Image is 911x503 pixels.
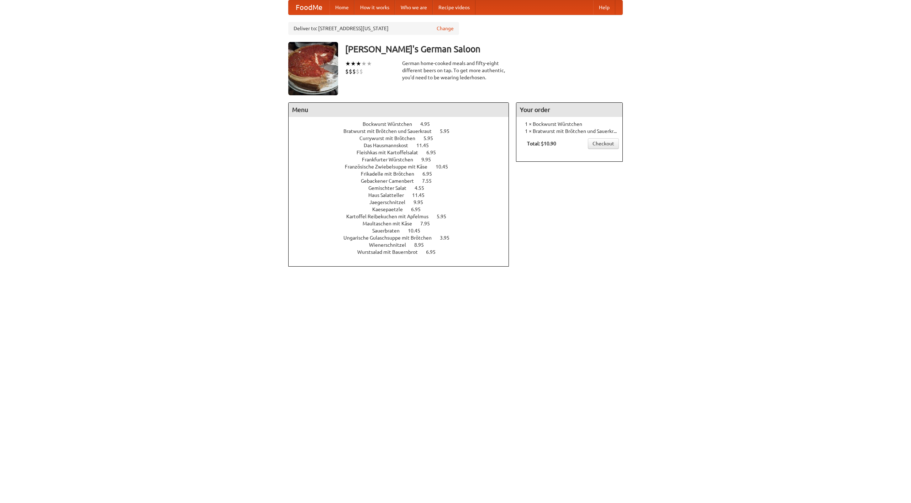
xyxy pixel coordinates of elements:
span: 4.95 [420,121,437,127]
span: Sauerbraten [372,228,407,234]
li: $ [345,68,349,75]
span: Gemischter Salat [368,185,414,191]
a: Gebackener Camenbert 7.55 [361,178,445,184]
span: 10.45 [436,164,455,170]
li: ★ [351,60,356,68]
span: 9.95 [421,157,438,162]
span: 4.55 [415,185,431,191]
a: Frankfurter Würstchen 9.95 [362,157,444,162]
span: 5.95 [423,135,440,141]
a: Gemischter Salat 4.55 [368,185,437,191]
a: How it works [354,0,395,15]
span: Gebackener Camenbert [361,178,421,184]
span: Maultaschen mit Käse [363,221,419,226]
span: 6.95 [422,171,439,177]
span: Haus Salatteller [368,192,411,198]
a: Haus Salatteller 11.45 [368,192,438,198]
span: 7.95 [420,221,437,226]
span: Bockwurst Würstchen [363,121,419,127]
h4: Menu [289,103,509,117]
a: Home [330,0,354,15]
h3: [PERSON_NAME]'s German Saloon [345,42,623,56]
a: Jaegerschnitzel 9.95 [369,199,436,205]
span: 5.95 [437,214,453,219]
a: Fleishkas mit Kartoffelsalat 6.95 [357,150,449,155]
span: Frikadelle mit Brötchen [361,171,421,177]
span: 11.45 [412,192,432,198]
span: 9.95 [414,199,430,205]
span: Jaegerschnitzel [369,199,412,205]
span: 11.45 [416,143,436,148]
span: 6.95 [411,207,428,212]
a: Französische Zwiebelsuppe mit Käse 10.45 [345,164,461,170]
span: Das Hausmannskost [364,143,415,148]
a: Maultaschen mit Käse 7.95 [363,221,443,226]
a: Sauerbraten 10.45 [372,228,433,234]
span: Fleishkas mit Kartoffelsalat [357,150,425,155]
a: Ungarische Gulaschsuppe mit Brötchen 3.95 [343,235,463,241]
a: FoodMe [289,0,330,15]
li: 1 × Bratwurst mit Brötchen und Sauerkraut [520,128,619,135]
a: Frikadelle mit Brötchen 6.95 [361,171,445,177]
span: Frankfurter Würstchen [362,157,420,162]
span: 6.95 [426,249,443,255]
div: German home-cooked meals and fifty-eight different beers on tap. To get more authentic, you'd nee... [402,60,509,81]
a: Checkout [588,138,619,149]
li: $ [349,68,352,75]
span: 10.45 [408,228,427,234]
div: Deliver to: [STREET_ADDRESS][US_STATE] [288,22,459,35]
span: Ungarische Gulaschsuppe mit Brötchen [343,235,439,241]
a: Help [593,0,615,15]
h4: Your order [516,103,622,117]
span: 5.95 [440,128,457,134]
li: $ [359,68,363,75]
a: Das Hausmannskost 11.45 [364,143,442,148]
li: 1 × Bockwurst Würstchen [520,121,619,128]
a: Kaesepaetzle 6.95 [372,207,434,212]
span: Kartoffel Reibekuchen mit Apfelmus [346,214,436,219]
a: Bratwurst mit Brötchen und Sauerkraut 5.95 [343,128,463,134]
span: Currywurst mit Brötchen [359,135,422,141]
a: Who we are [395,0,433,15]
span: 8.95 [414,242,431,248]
li: ★ [345,60,351,68]
span: 3.95 [440,235,457,241]
li: $ [352,68,356,75]
span: Bratwurst mit Brötchen und Sauerkraut [343,128,439,134]
span: Wienerschnitzel [369,242,413,248]
a: Currywurst mit Brötchen 5.95 [359,135,446,141]
li: $ [356,68,359,75]
img: angular.jpg [288,42,338,95]
li: ★ [361,60,367,68]
span: Kaesepaetzle [372,207,410,212]
b: Total: $10.90 [527,141,556,146]
span: 6.95 [426,150,443,155]
a: Bockwurst Würstchen 4.95 [363,121,443,127]
span: Wurstsalad mit Bauernbrot [357,249,425,255]
a: Recipe videos [433,0,475,15]
span: Französische Zwiebelsuppe mit Käse [345,164,435,170]
a: Kartoffel Reibekuchen mit Apfelmus 5.95 [346,214,459,219]
a: Change [437,25,454,32]
a: Wienerschnitzel 8.95 [369,242,437,248]
span: 7.55 [422,178,439,184]
li: ★ [367,60,372,68]
li: ★ [356,60,361,68]
a: Wurstsalad mit Bauernbrot 6.95 [357,249,449,255]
